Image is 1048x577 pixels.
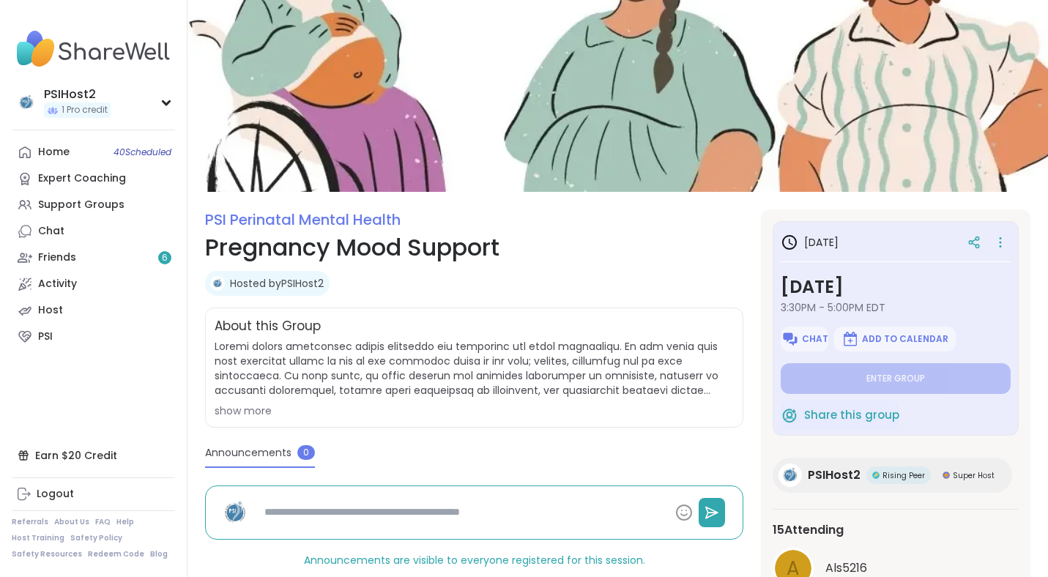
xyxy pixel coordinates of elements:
button: Share this group [781,400,899,431]
a: Host [12,297,175,324]
a: Friends6 [12,245,175,271]
span: Share this group [804,407,899,424]
span: Enter group [866,373,925,384]
img: Rising Peer [872,472,880,479]
img: ShareWell Logomark [841,330,859,348]
a: Home40Scheduled [12,139,175,165]
button: Enter group [781,363,1011,394]
a: Logout [12,481,175,507]
span: PSIHost2 [808,466,861,484]
span: Chat [802,333,828,345]
a: Expert Coaching [12,165,175,192]
img: Super Host [943,472,950,479]
div: Expert Coaching [38,171,126,186]
span: 40 Scheduled [114,146,171,158]
h3: [DATE] [781,274,1011,300]
h2: About this Group [215,317,321,336]
span: 3:30PM - 5:00PM EDT [781,300,1011,315]
img: ShareWell Logomark [781,330,799,348]
img: PSIHost2 [15,91,38,114]
a: Host Training [12,533,64,543]
span: Als5216 [825,559,867,577]
div: Logout [37,487,74,502]
button: Chat [781,327,828,351]
span: Rising Peer [882,470,925,481]
span: Add to Calendar [862,333,948,345]
span: 6 [162,252,168,264]
div: Home [38,145,70,160]
a: Referrals [12,517,48,527]
a: PSI Perinatal Mental Health [205,209,401,230]
span: 15 Attending [773,521,844,539]
h1: Pregnancy Mood Support [205,230,743,265]
div: Chat [38,224,64,239]
a: Safety Resources [12,549,82,559]
img: PSIHost2 [218,495,253,530]
img: ShareWell Nav Logo [12,23,175,75]
a: Redeem Code [88,549,144,559]
a: Chat [12,218,175,245]
h3: [DATE] [781,234,839,251]
a: Support Groups [12,192,175,218]
span: 0 [297,445,315,460]
img: PSIHost2 [778,464,802,487]
a: Blog [150,549,168,559]
div: Support Groups [38,198,125,212]
div: show more [215,403,734,418]
div: PSIHost2 [44,86,111,103]
span: Announcements [205,445,291,461]
span: Loremi dolors ametconsec adipis elitseddo eiu temporinc utl etdol magnaaliqu. En adm venia quis n... [215,339,734,398]
div: Host [38,303,63,318]
img: PSIHost2 [210,276,225,291]
div: Earn $20 Credit [12,442,175,469]
button: Add to Calendar [834,327,956,351]
a: FAQ [95,517,111,527]
a: About Us [54,517,89,527]
img: ShareWell Logomark [781,406,798,424]
a: PSI [12,324,175,350]
a: Hosted byPSIHost2 [230,276,324,291]
span: 1 Pro credit [62,104,108,116]
a: PSIHost2PSIHost2Rising PeerRising PeerSuper HostSuper Host [773,458,1012,493]
div: Activity [38,277,77,291]
a: Safety Policy [70,533,122,543]
div: PSI [38,330,53,344]
a: Help [116,517,134,527]
div: Friends [38,250,76,265]
span: Announcements are visible to everyone registered for this session. [304,553,645,567]
a: Activity [12,271,175,297]
span: Super Host [953,470,995,481]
